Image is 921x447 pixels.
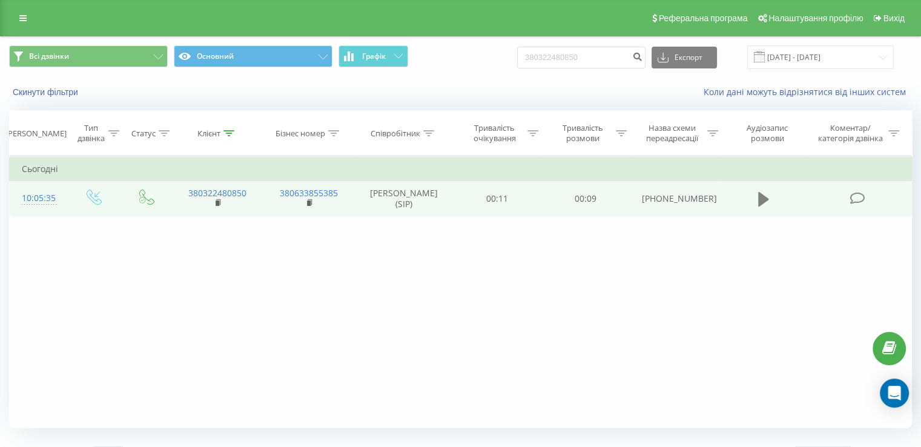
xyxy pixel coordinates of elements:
td: [PHONE_NUMBER] [629,181,721,216]
td: 00:09 [541,181,629,216]
button: Скинути фільтри [9,87,84,98]
a: 380633855385 [280,187,338,199]
span: Реферальна програма [659,13,748,23]
div: Назва схеми переадресації [641,123,704,144]
span: Всі дзвінки [29,51,69,61]
div: Коментар/категорія дзвінка [814,123,885,144]
div: Статус [131,128,156,139]
div: [PERSON_NAME] [5,128,67,139]
button: Експорт [652,47,717,68]
div: Тип дзвінка [76,123,105,144]
input: Пошук за номером [517,47,645,68]
div: Тривалість очікування [464,123,525,144]
div: Бізнес номер [276,128,325,139]
button: Графік [338,45,408,67]
span: Графік [362,52,386,61]
a: 380322480850 [188,187,246,199]
td: [PERSON_NAME] (SIP) [355,181,454,216]
div: Аудіозапис розмови [732,123,803,144]
a: Коли дані можуть відрізнятися вiд інших систем [704,86,912,98]
div: Open Intercom Messenger [880,379,909,408]
td: 00:11 [454,181,541,216]
div: 10:05:35 [22,187,54,210]
button: Основний [174,45,332,67]
span: Налаштування профілю [768,13,863,23]
div: Тривалість розмови [552,123,613,144]
div: Клієнт [197,128,220,139]
div: Співробітник [371,128,420,139]
td: Сьогодні [10,157,912,181]
span: Вихід [883,13,905,23]
button: Всі дзвінки [9,45,168,67]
